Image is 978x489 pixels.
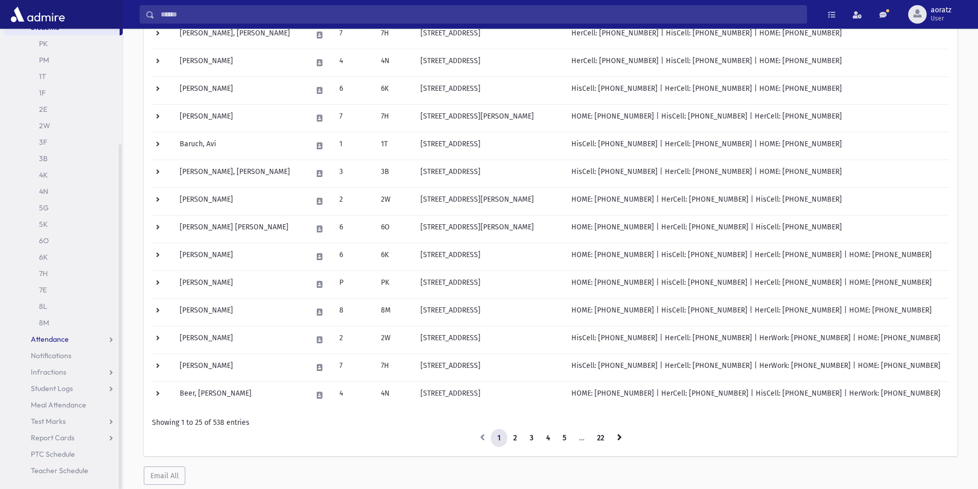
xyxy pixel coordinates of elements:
[375,132,414,160] td: 1T
[174,381,306,409] td: Beer, [PERSON_NAME]
[31,367,66,377] span: Infractions
[414,160,565,187] td: [STREET_ADDRESS]
[565,298,949,326] td: HOME: [PHONE_NUMBER] | HisCell: [PHONE_NUMBER] | HerCell: [PHONE_NUMBER] | HOME: [PHONE_NUMBER]
[174,104,306,132] td: [PERSON_NAME]
[414,215,565,243] td: [STREET_ADDRESS][PERSON_NAME]
[540,429,557,447] a: 4
[931,6,951,14] span: aoratz
[4,101,123,118] a: 2E
[4,150,123,167] a: 3B
[174,49,306,76] td: [PERSON_NAME]
[333,160,375,187] td: 3
[375,187,414,215] td: 2W
[523,429,540,447] a: 3
[333,132,375,160] td: 1
[174,132,306,160] td: Baruch, Avi
[152,417,949,428] div: Showing 1 to 25 of 538 entries
[565,270,949,298] td: HOME: [PHONE_NUMBER] | HisCell: [PHONE_NUMBER] | HerCell: [PHONE_NUMBER] | HOME: [PHONE_NUMBER]
[8,4,67,25] img: AdmirePro
[333,298,375,326] td: 8
[565,104,949,132] td: HOME: [PHONE_NUMBER] | HisCell: [PHONE_NUMBER] | HerCell: [PHONE_NUMBER]
[31,384,73,393] span: Student Logs
[4,35,123,52] a: PK
[333,21,375,49] td: 7
[565,215,949,243] td: HOME: [PHONE_NUMBER] | HerCell: [PHONE_NUMBER] | HisCell: [PHONE_NUMBER]
[4,397,123,413] a: Meal Attendance
[4,347,123,364] a: Notifications
[414,298,565,326] td: [STREET_ADDRESS]
[414,270,565,298] td: [STREET_ADDRESS]
[565,354,949,381] td: HisCell: [PHONE_NUMBER] | HerCell: [PHONE_NUMBER] | HerWork: [PHONE_NUMBER] | HOME: [PHONE_NUMBER]
[375,381,414,409] td: 4N
[565,21,949,49] td: HerCell: [PHONE_NUMBER] | HisCell: [PHONE_NUMBER] | HOME: [PHONE_NUMBER]
[565,132,949,160] td: HisCell: [PHONE_NUMBER] | HerCell: [PHONE_NUMBER] | HOME: [PHONE_NUMBER]
[375,21,414,49] td: 7H
[174,270,306,298] td: [PERSON_NAME]
[174,326,306,354] td: [PERSON_NAME]
[556,429,573,447] a: 5
[4,68,123,85] a: 1T
[4,265,123,282] a: 7H
[375,160,414,187] td: 3B
[4,52,123,68] a: PM
[375,354,414,381] td: 7H
[565,49,949,76] td: HerCell: [PHONE_NUMBER] | HisCell: [PHONE_NUMBER] | HOME: [PHONE_NUMBER]
[31,335,69,344] span: Attendance
[4,315,123,331] a: 8M
[4,183,123,200] a: 4N
[155,5,807,24] input: Search
[4,282,123,298] a: 7E
[4,85,123,101] a: 1F
[31,449,75,459] span: PTC Schedule
[4,118,123,134] a: 2W
[507,429,524,447] a: 2
[174,298,306,326] td: [PERSON_NAME]
[174,21,306,49] td: [PERSON_NAME], [PERSON_NAME]
[375,104,414,132] td: 7H
[333,187,375,215] td: 2
[414,354,565,381] td: [STREET_ADDRESS]
[414,49,565,76] td: [STREET_ADDRESS]
[565,326,949,354] td: HisCell: [PHONE_NUMBER] | HerCell: [PHONE_NUMBER] | HerWork: [PHONE_NUMBER] | HOME: [PHONE_NUMBER]
[4,167,123,183] a: 4K
[375,326,414,354] td: 2W
[4,249,123,265] a: 6K
[414,326,565,354] td: [STREET_ADDRESS]
[414,104,565,132] td: [STREET_ADDRESS][PERSON_NAME]
[31,400,86,409] span: Meal Attendance
[4,232,123,249] a: 6O
[31,466,88,475] span: Teacher Schedule
[4,429,123,446] a: Report Cards
[333,104,375,132] td: 7
[31,417,66,426] span: Test Marks
[4,446,123,462] a: PTC Schedule
[333,381,375,409] td: 4
[414,187,565,215] td: [STREET_ADDRESS][PERSON_NAME]
[565,381,949,409] td: HOME: [PHONE_NUMBER] | HerCell: [PHONE_NUMBER] | HisCell: [PHONE_NUMBER] | HerWork: [PHONE_NUMBER]
[144,466,185,485] button: Email All
[174,160,306,187] td: [PERSON_NAME], [PERSON_NAME]
[31,433,74,442] span: Report Cards
[4,364,123,380] a: Infractions
[414,243,565,270] td: [STREET_ADDRESS]
[375,215,414,243] td: 6O
[174,243,306,270] td: [PERSON_NAME]
[333,49,375,76] td: 4
[4,216,123,232] a: 5K
[4,134,123,150] a: 3F
[4,462,123,479] a: Teacher Schedule
[414,76,565,104] td: [STREET_ADDRESS]
[375,49,414,76] td: 4N
[333,243,375,270] td: 6
[590,429,611,447] a: 22
[375,243,414,270] td: 6K
[414,381,565,409] td: [STREET_ADDRESS]
[31,351,71,360] span: Notifications
[565,76,949,104] td: HisCell: [PHONE_NUMBER] | HerCell: [PHONE_NUMBER] | HOME: [PHONE_NUMBER]
[174,187,306,215] td: [PERSON_NAME]
[4,298,123,315] a: 8L
[931,14,951,23] span: User
[333,270,375,298] td: P
[333,215,375,243] td: 6
[4,331,123,347] a: Attendance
